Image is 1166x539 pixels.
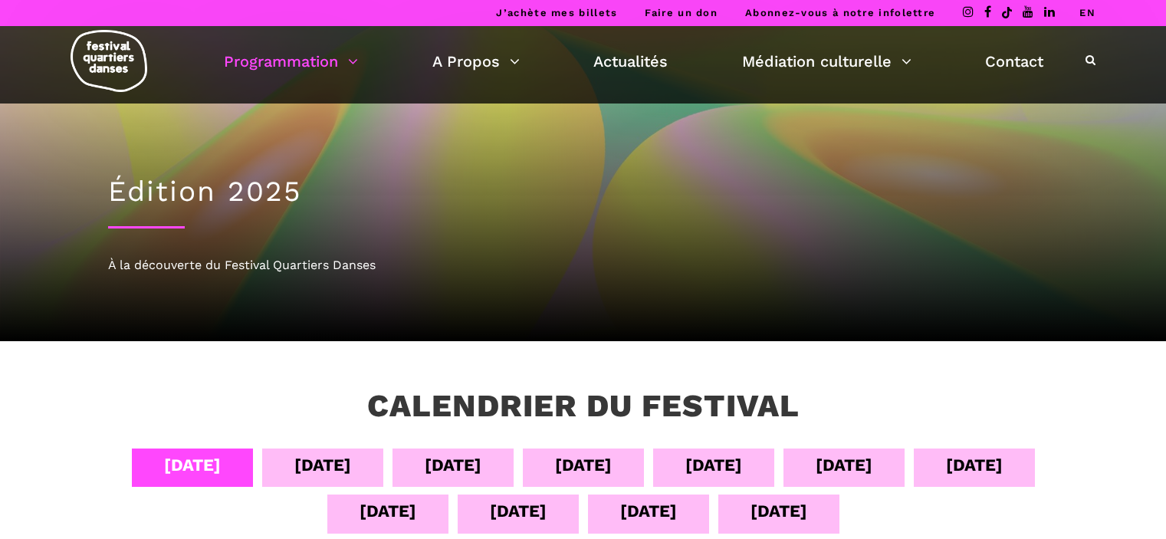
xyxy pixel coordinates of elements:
[496,7,617,18] a: J’achète mes billets
[593,48,668,74] a: Actualités
[645,7,718,18] a: Faire un don
[294,452,351,478] div: [DATE]
[685,452,742,478] div: [DATE]
[985,48,1043,74] a: Contact
[164,452,221,478] div: [DATE]
[816,452,872,478] div: [DATE]
[224,48,358,74] a: Programmation
[742,48,911,74] a: Médiation culturelle
[432,48,520,74] a: A Propos
[71,30,147,92] img: logo-fqd-med
[367,387,800,426] h3: Calendrier du festival
[745,7,935,18] a: Abonnez-vous à notre infolettre
[751,498,807,524] div: [DATE]
[490,498,547,524] div: [DATE]
[425,452,481,478] div: [DATE]
[620,498,677,524] div: [DATE]
[946,452,1003,478] div: [DATE]
[555,452,612,478] div: [DATE]
[108,255,1059,275] div: À la découverte du Festival Quartiers Danses
[1079,7,1095,18] a: EN
[108,175,1059,209] h1: Édition 2025
[360,498,416,524] div: [DATE]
